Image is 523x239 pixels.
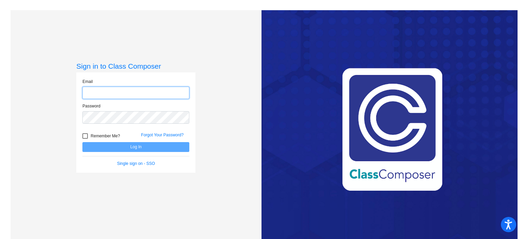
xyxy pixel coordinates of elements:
[91,132,120,140] span: Remember Me?
[82,142,189,152] button: Log In
[82,103,100,109] label: Password
[76,62,195,70] h3: Sign in to Class Composer
[82,79,93,85] label: Email
[117,161,155,166] a: Single sign on - SSO
[141,133,184,137] a: Forgot Your Password?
